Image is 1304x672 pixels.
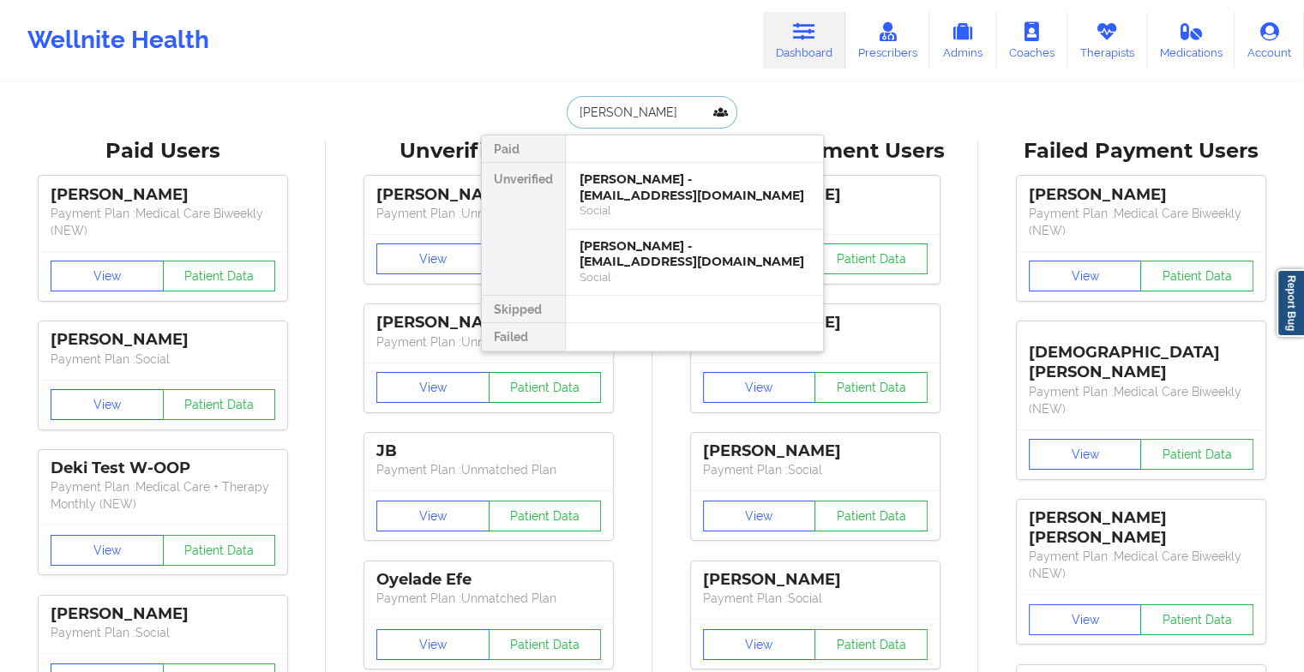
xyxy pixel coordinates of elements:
[376,372,490,403] button: View
[1029,383,1253,417] p: Payment Plan : Medical Care Biweekly (NEW)
[376,590,601,607] p: Payment Plan : Unmatched Plan
[51,205,275,239] p: Payment Plan : Medical Care Biweekly (NEW)
[1140,439,1253,470] button: Patient Data
[703,590,928,607] p: Payment Plan : Social
[482,163,565,296] div: Unverified
[1067,12,1147,69] a: Therapists
[814,501,928,531] button: Patient Data
[1140,604,1253,635] button: Patient Data
[376,501,490,531] button: View
[51,261,164,291] button: View
[338,138,640,165] div: Unverified Users
[703,461,928,478] p: Payment Plan : Social
[814,372,928,403] button: Patient Data
[376,185,601,205] div: [PERSON_NAME]
[51,624,275,641] p: Payment Plan : Social
[703,570,928,590] div: [PERSON_NAME]
[703,501,816,531] button: View
[1029,604,1142,635] button: View
[489,501,602,531] button: Patient Data
[482,323,565,351] div: Failed
[580,238,809,270] div: [PERSON_NAME] - [EMAIL_ADDRESS][DOMAIN_NAME]
[376,243,490,274] button: View
[703,372,816,403] button: View
[51,478,275,513] p: Payment Plan : Medical Care + Therapy Monthly (NEW)
[763,12,845,69] a: Dashboard
[51,535,164,566] button: View
[1029,508,1253,548] div: [PERSON_NAME] [PERSON_NAME]
[482,135,565,163] div: Paid
[845,12,930,69] a: Prescribers
[163,535,276,566] button: Patient Data
[580,171,809,203] div: [PERSON_NAME] - [EMAIL_ADDRESS][DOMAIN_NAME]
[990,138,1292,165] div: Failed Payment Users
[1029,261,1142,291] button: View
[12,138,314,165] div: Paid Users
[376,441,601,461] div: JB
[376,570,601,590] div: Oyelade Efe
[376,461,601,478] p: Payment Plan : Unmatched Plan
[51,604,275,624] div: [PERSON_NAME]
[580,203,809,218] div: Social
[1277,269,1304,337] a: Report Bug
[163,261,276,291] button: Patient Data
[376,205,601,222] p: Payment Plan : Unmatched Plan
[163,389,276,420] button: Patient Data
[51,330,275,350] div: [PERSON_NAME]
[703,441,928,461] div: [PERSON_NAME]
[703,629,816,660] button: View
[814,243,928,274] button: Patient Data
[482,296,565,323] div: Skipped
[489,372,602,403] button: Patient Data
[376,313,601,333] div: [PERSON_NAME]
[376,629,490,660] button: View
[51,185,275,205] div: [PERSON_NAME]
[580,270,809,285] div: Social
[1029,330,1253,382] div: [DEMOGRAPHIC_DATA][PERSON_NAME]
[1029,185,1253,205] div: [PERSON_NAME]
[1140,261,1253,291] button: Patient Data
[996,12,1067,69] a: Coaches
[51,459,275,478] div: Deki Test W-OOP
[1029,439,1142,470] button: View
[1029,205,1253,239] p: Payment Plan : Medical Care Biweekly (NEW)
[51,351,275,368] p: Payment Plan : Social
[814,629,928,660] button: Patient Data
[489,629,602,660] button: Patient Data
[929,12,996,69] a: Admins
[376,333,601,351] p: Payment Plan : Unmatched Plan
[1147,12,1235,69] a: Medications
[51,389,164,420] button: View
[1235,12,1304,69] a: Account
[1029,548,1253,582] p: Payment Plan : Medical Care Biweekly (NEW)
